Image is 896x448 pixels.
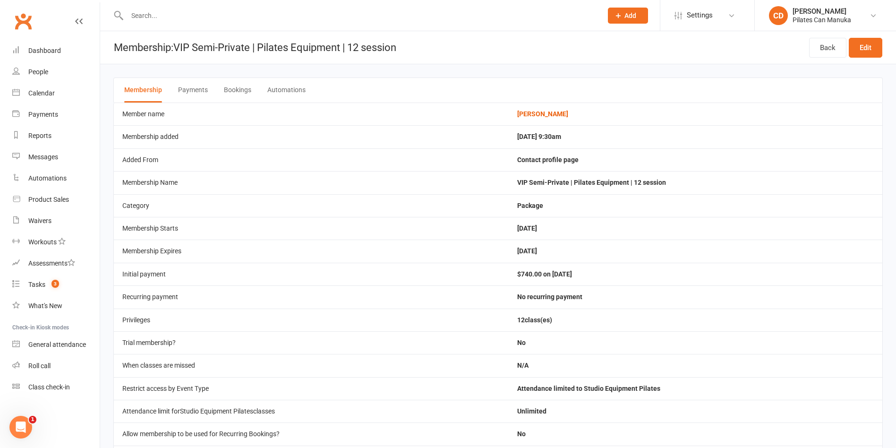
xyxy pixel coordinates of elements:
a: General attendance kiosk mode [12,334,100,355]
td: Trial membership? [114,331,509,354]
a: Payments [12,104,100,125]
div: Workouts [28,238,57,246]
a: Calendar [12,83,100,104]
iframe: Intercom live chat [9,416,32,439]
div: People [28,68,48,76]
td: Added From [114,148,509,171]
a: Clubworx [11,9,35,33]
td: Allow membership to be used for Recurring Bookings? [114,422,509,445]
a: Waivers [12,210,100,232]
a: Automations [12,168,100,189]
span: Add [624,12,636,19]
button: Add [608,8,648,24]
a: People [12,61,100,83]
td: VIP Semi-Private | Pilates Equipment | 12 session [509,171,882,194]
td: No [509,422,882,445]
button: Payments [178,78,208,103]
span: Settings [687,5,713,26]
td: No recurring payment [509,285,882,308]
a: [PERSON_NAME] [517,110,568,118]
div: What's New [28,302,62,310]
h1: Membership: VIP Semi-Private | Pilates Equipment | 12 session [100,31,396,64]
div: Pilates Can Manuka [793,16,851,24]
td: No [509,331,882,354]
button: Membership [124,78,162,103]
div: General attendance [28,341,86,348]
a: Product Sales [12,189,100,210]
div: Dashboard [28,47,61,54]
a: Edit [849,38,882,58]
td: Initial payment [114,263,509,285]
td: [DATE] [509,217,882,240]
td: Contact profile page [509,148,882,171]
a: Tasks 3 [12,274,100,295]
td: Membership Starts [114,217,509,240]
td: Category [114,194,509,217]
span: 1 [29,416,36,423]
div: CD [769,6,788,25]
div: Class check-in [28,383,70,391]
button: Automations [267,78,306,103]
a: Class kiosk mode [12,377,100,398]
div: Roll call [28,362,51,370]
div: [DATE] [517,248,874,255]
div: Product Sales [28,196,69,203]
div: Automations [28,174,67,182]
td: Restrict access by Event Type [114,377,509,400]
a: Back [809,38,846,58]
td: $740.00 on [DATE] [509,263,882,285]
a: What's New [12,295,100,317]
td: When classes are missed [114,354,509,377]
span: 3 [51,280,59,288]
a: Workouts [12,232,100,253]
td: N/A [509,354,882,377]
td: Unlimited [509,400,882,422]
td: Recurring payment [114,285,509,308]
td: Membership Name [114,171,509,194]
a: Messages [12,146,100,168]
td: Package [509,194,882,217]
div: Reports [28,132,51,139]
td: Membership added [114,125,509,148]
input: Search... [124,9,596,22]
a: Assessments [12,253,100,274]
div: [PERSON_NAME] [793,7,851,16]
td: Member name [114,103,509,125]
div: Tasks [28,281,45,288]
a: Dashboard [12,40,100,61]
button: Bookings [224,78,251,103]
div: Payments [28,111,58,118]
a: Roll call [12,355,100,377]
a: Reports [12,125,100,146]
div: Messages [28,153,58,161]
td: [DATE] 9:30am [509,125,882,148]
td: Attendance limit for Studio Equipment Pilates classes [114,400,509,422]
div: Assessments [28,259,75,267]
td: Attendance limited to Studio Equipment Pilates [509,377,882,400]
td: Privileges [114,309,509,331]
div: Calendar [28,89,55,97]
div: Waivers [28,217,51,224]
li: 12 class(es) [517,317,874,324]
td: Membership Expires [114,240,509,262]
